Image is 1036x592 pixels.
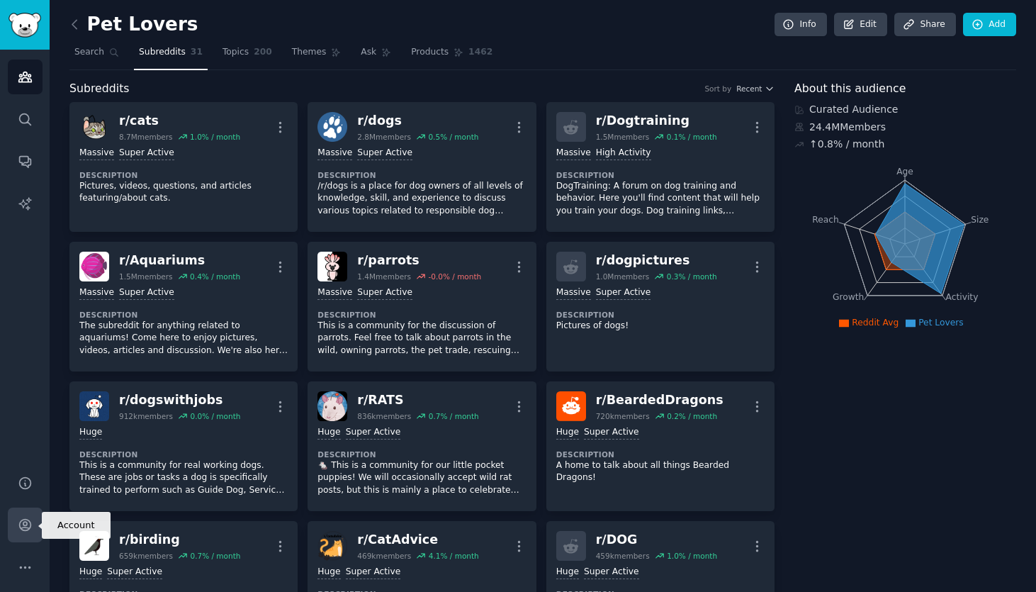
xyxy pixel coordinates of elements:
[468,46,492,59] span: 1462
[357,272,411,281] div: 1.4M members
[190,551,240,561] div: 0.7 % / month
[357,252,481,269] div: r/ parrots
[69,242,298,372] a: Aquariumsr/Aquariums1.5Mmembers0.4% / monthMassiveSuper ActiveDescriptionThe subreddit for anythi...
[190,132,240,142] div: 1.0 % / month
[812,214,839,224] tspan: Reach
[809,137,884,152] div: ↑ 0.8 % / month
[556,566,579,579] div: Huge
[546,242,775,372] a: r/dogpictures1.0Mmembers0.3% / monthMassiveSuper ActiveDescriptionPictures of dogs!
[833,292,864,302] tspan: Growth
[596,147,651,160] div: High Activity
[79,566,102,579] div: Huge
[896,167,913,177] tspan: Age
[411,46,449,59] span: Products
[894,13,955,37] a: Share
[292,46,327,59] span: Themes
[794,120,1016,135] div: 24.4M Members
[119,411,173,421] div: 912k members
[584,426,639,440] div: Super Active
[406,41,497,70] a: Products1462
[596,112,717,130] div: r/ Dogtraining
[134,41,208,70] a: Subreddits31
[704,84,731,94] div: Sort by
[556,180,765,218] p: DogTraining: A forum on dog training and behavior. Here you'll find content that will help you tr...
[317,170,526,180] dt: Description
[317,391,347,421] img: RATS
[596,531,717,549] div: r/ DOG
[119,132,173,142] div: 8.7M members
[596,411,650,421] div: 720k members
[79,170,288,180] dt: Description
[190,411,240,421] div: 0.0 % / month
[667,272,717,281] div: 0.3 % / month
[546,381,775,511] a: BeardedDragonsr/BeardedDragons720kmembers0.2% / monthHugeSuper ActiveDescriptionA home to talk ab...
[556,286,591,300] div: Massive
[119,147,174,160] div: Super Active
[596,551,650,561] div: 459k members
[596,391,723,409] div: r/ BeardedDragons
[357,132,411,142] div: 2.8M members
[429,411,479,421] div: 0.7 % / month
[79,426,102,440] div: Huge
[346,426,401,440] div: Super Active
[9,13,41,38] img: GummySearch logo
[963,13,1016,37] a: Add
[357,147,412,160] div: Super Active
[357,112,478,130] div: r/ dogs
[69,41,124,70] a: Search
[357,391,478,409] div: r/ RATS
[79,286,114,300] div: Massive
[79,310,288,320] dt: Description
[317,252,347,281] img: parrots
[317,566,340,579] div: Huge
[346,566,401,579] div: Super Active
[119,391,240,409] div: r/ dogswithjobs
[596,132,650,142] div: 1.5M members
[356,41,396,70] a: Ask
[834,13,887,37] a: Edit
[308,381,536,511] a: RATSr/RATS836kmembers0.7% / monthHugeSuper ActiveDescription🐁 This is a community for our little ...
[794,102,1016,117] div: Curated Audience
[317,147,352,160] div: Massive
[317,112,347,142] img: dogs
[794,80,906,98] span: About this audience
[556,320,765,333] p: Pictures of dogs!
[308,242,536,372] a: parrotsr/parrots1.4Mmembers-0.0% / monthMassiveSuper ActiveDescriptionThis is a community for the...
[357,531,478,549] div: r/ CatAdvice
[667,551,717,561] div: 1.0 % / month
[139,46,186,59] span: Subreddits
[428,132,478,142] div: 0.5 % / month
[556,147,591,160] div: Massive
[667,411,717,421] div: 0.2 % / month
[556,459,765,484] p: A home to talk about all things Bearded Dragons!
[584,566,639,579] div: Super Active
[317,320,526,357] p: This is a community for the discussion of parrots. Feel free to talk about parrots in the wild, o...
[317,449,526,459] dt: Description
[79,531,109,561] img: birding
[556,426,579,440] div: Huge
[556,310,765,320] dt: Description
[190,272,240,281] div: 0.4 % / month
[79,320,288,357] p: The subreddit for anything related to aquariums! Come here to enjoy pictures, videos, articles an...
[79,449,288,459] dt: Description
[852,318,899,328] span: Reddit Avg
[69,80,130,98] span: Subreddits
[556,449,765,459] dt: Description
[428,272,481,281] div: -0.0 % / month
[429,551,479,561] div: 4.1 % / month
[317,310,526,320] dt: Description
[357,411,411,421] div: 836k members
[254,46,272,59] span: 200
[119,252,240,269] div: r/ Aquariums
[119,531,240,549] div: r/ birding
[79,459,288,497] p: This is a community for real working dogs. These are jobs or tasks a dog is specifically trained ...
[79,180,288,205] p: Pictures, videos, questions, and articles featuring/about cats.
[361,46,376,59] span: Ask
[79,391,109,421] img: dogswithjobs
[317,531,347,561] img: CatAdvice
[736,84,762,94] span: Recent
[119,286,174,300] div: Super Active
[357,286,412,300] div: Super Active
[546,102,775,232] a: r/Dogtraining1.5Mmembers0.1% / monthMassiveHigh ActivityDescriptionDogTraining: A forum on dog tr...
[667,132,717,142] div: 0.1 % / month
